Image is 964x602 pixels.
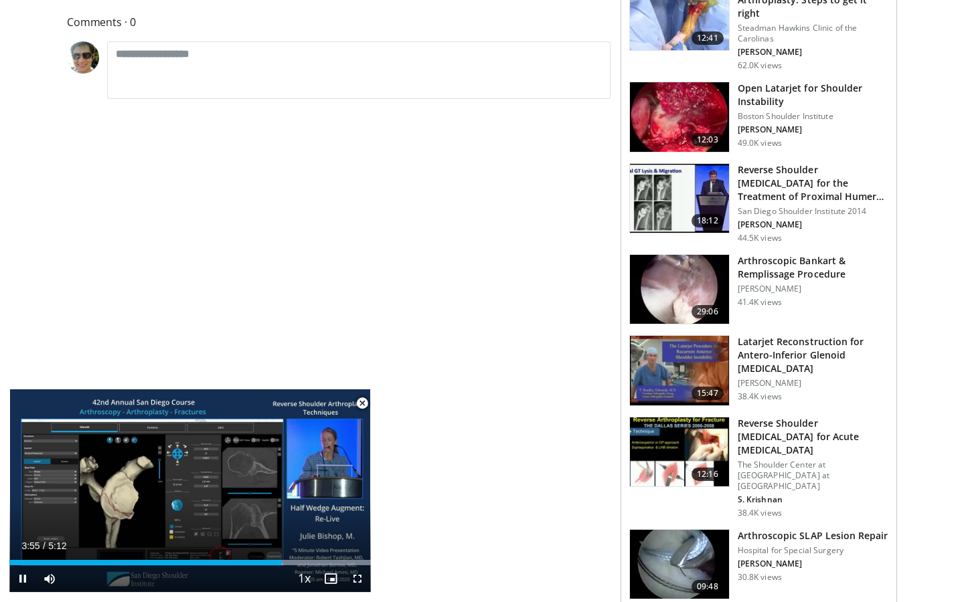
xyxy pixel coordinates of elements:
[738,163,888,203] h3: Reverse Shoulder [MEDICAL_DATA] for the Treatment of Proximal Humeral …
[738,138,782,148] p: 49.0K views
[738,206,888,217] p: San Diego Shoulder Institute 2014
[629,254,888,325] a: 29:06 Arthroscopic Bankart & Remplissage Procedure [PERSON_NAME] 41.4K views
[9,560,371,565] div: Progress Bar
[629,417,888,518] a: 12:16 Reverse Shoulder [MEDICAL_DATA] for Acute [MEDICAL_DATA] The Shoulder Center at [GEOGRAPHIC...
[317,565,344,592] button: Enable picture-in-picture mode
[630,82,729,152] img: 944938_3.png.150x105_q85_crop-smart_upscale.jpg
[9,389,371,593] video-js: Video Player
[738,254,888,281] h3: Arthroscopic Bankart & Remplissage Procedure
[738,417,888,457] h3: Reverse Shoulder [MEDICAL_DATA] for Acute [MEDICAL_DATA]
[738,219,888,230] p: [PERSON_NAME]
[630,255,729,324] img: wolf_3.png.150x105_q85_crop-smart_upscale.jpg
[738,124,888,135] p: [PERSON_NAME]
[629,82,888,153] a: 12:03 Open Latarjet for Shoulder Instability Boston Shoulder Institute [PERSON_NAME] 49.0K views
[738,508,782,518] p: 38.4K views
[344,565,371,592] button: Fullscreen
[630,530,729,599] img: 6871_3.png.150x105_q85_crop-smart_upscale.jpg
[738,82,888,108] h3: Open Latarjet for Shoulder Instability
[738,378,888,389] p: [PERSON_NAME]
[43,540,46,551] span: /
[738,60,782,71] p: 62.0K views
[291,565,317,592] button: Playback Rate
[692,305,724,318] span: 29:06
[692,580,724,593] span: 09:48
[738,47,888,58] p: [PERSON_NAME]
[692,387,724,400] span: 15:47
[738,559,888,569] p: [PERSON_NAME]
[738,545,888,556] p: Hospital for Special Surgery
[738,335,888,375] h3: Latarjet Reconstruction for Antero-Inferior Glenoid [MEDICAL_DATA]
[738,460,888,492] p: The Shoulder Center at [GEOGRAPHIC_DATA] at [GEOGRAPHIC_DATA]
[36,565,63,592] button: Mute
[738,23,888,44] p: Steadman Hawkins Clinic of the Carolinas
[630,164,729,233] img: Q2xRg7exoPLTwO8X4xMDoxOjA4MTsiGN.150x105_q85_crop-smart_upscale.jpg
[21,540,39,551] span: 3:55
[67,41,99,74] img: Avatar
[9,565,36,592] button: Pause
[692,214,724,227] span: 18:12
[738,494,888,505] p: S. Krishnan
[738,529,888,542] h3: Arthroscopic SLAP Lesion Repair
[738,391,782,402] p: 38.4K views
[48,540,66,551] span: 5:12
[692,31,724,45] span: 12:41
[630,336,729,405] img: 38708_0000_3.png.150x105_q85_crop-smart_upscale.jpg
[738,111,888,122] p: Boston Shoulder Institute
[692,133,724,146] span: 12:03
[738,297,782,308] p: 41.4K views
[629,335,888,406] a: 15:47 Latarjet Reconstruction for Antero-Inferior Glenoid [MEDICAL_DATA] [PERSON_NAME] 38.4K views
[692,468,724,481] span: 12:16
[629,529,888,600] a: 09:48 Arthroscopic SLAP Lesion Repair Hospital for Special Surgery [PERSON_NAME] 30.8K views
[349,389,376,417] button: Close
[738,572,782,583] p: 30.8K views
[629,163,888,243] a: 18:12 Reverse Shoulder [MEDICAL_DATA] for the Treatment of Proximal Humeral … San Diego Shoulder ...
[630,417,729,487] img: butch_reverse_arthroplasty_3.png.150x105_q85_crop-smart_upscale.jpg
[67,13,611,31] span: Comments 0
[738,233,782,243] p: 44.5K views
[738,284,888,294] p: [PERSON_NAME]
